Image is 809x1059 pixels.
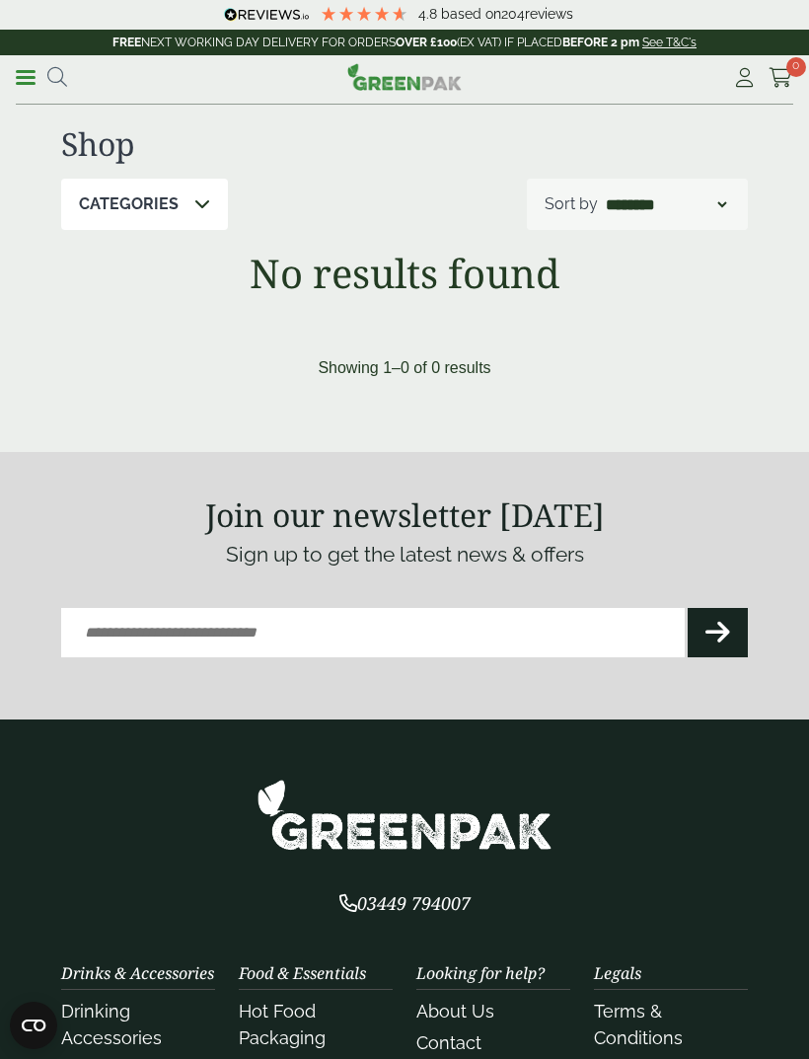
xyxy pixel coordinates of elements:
a: See T&C's [642,36,697,49]
span: 204 [501,6,525,22]
a: Terms & Conditions [594,1001,683,1048]
strong: BEFORE 2 pm [562,36,639,49]
a: 03449 794007 [339,895,471,914]
img: REVIEWS.io [224,8,310,22]
a: About Us [416,1001,494,1021]
p: Sign up to get the latest news & offers [61,539,748,570]
a: Drinking Accessories [61,1001,162,1048]
h1: No results found [61,250,748,297]
span: 0 [786,57,806,77]
a: Contact [416,1032,481,1053]
i: Cart [769,68,793,88]
h1: Shop [61,125,748,163]
img: GreenPak Supplies [257,779,552,851]
strong: Join our newsletter [DATE] [205,493,605,536]
span: reviews [525,6,573,22]
p: Categories [79,192,179,216]
button: Open CMP widget [10,1002,57,1049]
strong: OVER £100 [396,36,457,49]
p: Showing 1–0 of 0 results [318,356,490,380]
p: Sort by [545,192,598,216]
img: GreenPak Supplies [347,63,462,91]
div: 4.79 Stars [320,5,408,23]
i: My Account [732,68,757,88]
select: Shop order [602,192,730,216]
span: 03449 794007 [339,891,471,915]
a: 0 [769,63,793,93]
a: Hot Food Packaging [239,1001,326,1048]
span: 4.8 [418,6,441,22]
span: Based on [441,6,501,22]
strong: FREE [112,36,141,49]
